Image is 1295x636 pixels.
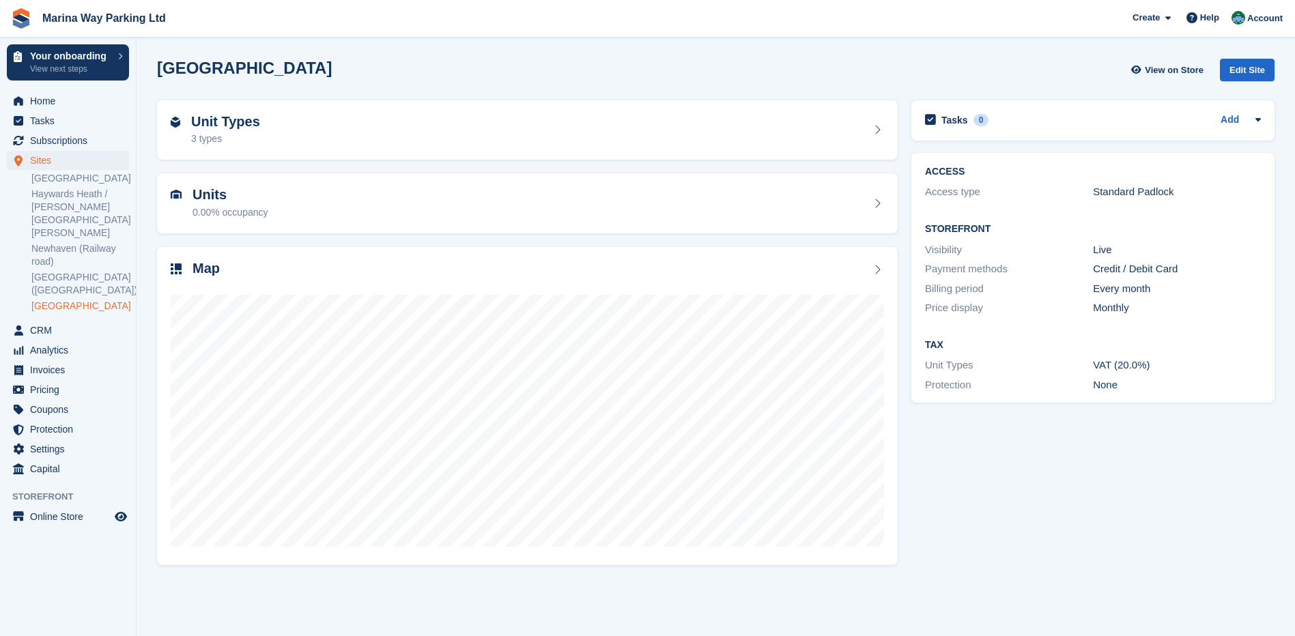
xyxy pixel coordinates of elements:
a: menu [7,151,129,170]
h2: Tasks [941,114,968,126]
span: Online Store [30,507,112,526]
a: menu [7,459,129,478]
span: View on Store [1145,63,1204,77]
h2: Units [193,187,268,203]
a: [GEOGRAPHIC_DATA] ([GEOGRAPHIC_DATA]) [31,271,129,297]
h2: Storefront [925,224,1261,235]
div: 0 [973,114,989,126]
img: unit-icn-7be61d7bf1b0ce9d3e12c5938cc71ed9869f7b940bace4675aadf7bd6d80202e.svg [171,190,182,199]
span: CRM [30,321,112,340]
div: Credit / Debit Card [1093,261,1261,277]
div: Edit Site [1220,59,1275,81]
span: Tasks [30,111,112,130]
img: unit-type-icn-2b2737a686de81e16bb02015468b77c625bbabd49415b5ef34ead5e3b44a266d.svg [171,117,180,128]
h2: [GEOGRAPHIC_DATA] [157,59,332,77]
a: View on Store [1129,59,1209,81]
h2: Tax [925,340,1261,351]
div: 0.00% occupancy [193,205,268,220]
a: Units 0.00% occupancy [157,173,898,233]
span: Sites [30,151,112,170]
a: Preview store [113,508,129,525]
div: Protection [925,377,1093,393]
a: menu [7,91,129,111]
h2: Map [193,261,220,276]
a: menu [7,507,129,526]
span: Coupons [30,400,112,419]
div: Payment methods [925,261,1093,277]
div: None [1093,377,1261,393]
span: Storefront [12,490,136,504]
a: menu [7,111,129,130]
div: Live [1093,242,1261,258]
div: Visibility [925,242,1093,258]
div: Price display [925,300,1093,316]
img: stora-icon-8386f47178a22dfd0bd8f6a31ec36ba5ce8667c1dd55bd0f319d3a0aa187defe.svg [11,8,31,29]
span: Settings [30,439,112,459]
img: map-icn-33ee37083ee616e46c38cad1a60f524a97daa1e2b2c8c0bc3eb3415660979fc1.svg [171,263,182,274]
span: Analytics [30,341,112,360]
div: Monthly [1093,300,1261,316]
span: Invoices [30,360,112,379]
a: menu [7,321,129,340]
a: Unit Types 3 types [157,100,898,160]
span: Capital [30,459,112,478]
div: Unit Types [925,358,1093,373]
a: Marina Way Parking Ltd [37,7,171,29]
div: VAT (20.0%) [1093,358,1261,373]
a: Newhaven (Railway road) [31,242,129,268]
a: menu [7,420,129,439]
div: Standard Padlock [1093,184,1261,200]
img: Paul Lewis [1232,11,1245,25]
span: Account [1247,12,1283,25]
div: Every month [1093,281,1261,297]
a: menu [7,400,129,419]
a: Haywards Heath / [PERSON_NAME][GEOGRAPHIC_DATA][PERSON_NAME] [31,188,129,240]
div: Access type [925,184,1093,200]
span: Pricing [30,380,112,399]
p: Your onboarding [30,51,111,61]
span: Subscriptions [30,131,112,150]
a: Map [157,247,898,566]
a: [GEOGRAPHIC_DATA] [31,172,129,185]
h2: Unit Types [191,114,260,130]
a: menu [7,380,129,399]
p: View next steps [30,63,111,75]
span: Protection [30,420,112,439]
a: menu [7,360,129,379]
a: menu [7,341,129,360]
a: Add [1221,113,1239,128]
a: Edit Site [1220,59,1275,87]
div: 3 types [191,132,260,146]
span: Help [1200,11,1219,25]
span: Create [1133,11,1160,25]
div: Billing period [925,281,1093,297]
a: [GEOGRAPHIC_DATA] [31,300,129,313]
a: menu [7,439,129,459]
span: Home [30,91,112,111]
a: menu [7,131,129,150]
a: Your onboarding View next steps [7,44,129,81]
h2: ACCESS [925,167,1261,177]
